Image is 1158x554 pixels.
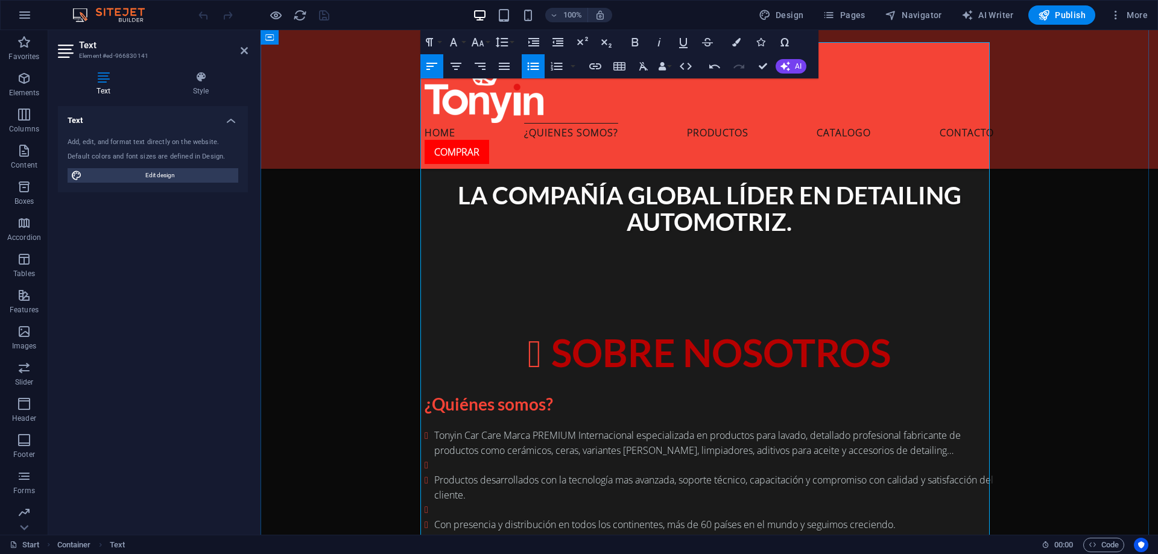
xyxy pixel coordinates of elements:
[469,30,492,54] button: Font Size
[1134,538,1148,552] button: Usercentrics
[823,9,865,21] span: Pages
[571,30,593,54] button: Superscript
[545,8,588,22] button: 100%
[293,8,307,22] button: reload
[773,30,796,54] button: Special Characters
[754,5,809,25] div: Design (Ctrl+Alt+Y)
[545,54,568,78] button: Ordered List
[12,414,36,423] p: Header
[69,8,160,22] img: Editor Logo
[624,30,647,54] button: Bold (Ctrl+B)
[79,40,248,51] h2: Text
[1042,538,1074,552] h6: Session time
[14,197,34,206] p: Boxes
[9,88,40,98] p: Elements
[154,71,248,96] h4: Style
[522,30,545,54] button: Increase Indent
[880,5,947,25] button: Navigator
[164,365,733,383] h3: ¿Quiénes somos?
[961,9,1014,21] span: AI Writer
[795,63,802,70] span: AI
[674,54,697,78] button: HTML
[754,5,809,25] button: Design
[11,160,37,170] p: Content
[15,377,34,387] p: Slider
[632,54,655,78] button: Clear Formatting
[608,54,631,78] button: Insert Table
[68,152,238,162] div: Default colors and font sizes are defined in Design.
[957,5,1019,25] button: AI Writer
[727,54,750,78] button: Redo (Ctrl+Shift+Z)
[79,51,224,61] h3: Element #ed-966830141
[595,30,618,54] button: Subscript
[563,8,583,22] h6: 100%
[13,486,35,496] p: Forms
[174,398,733,427] li: Tonyin Car Care Marca PREMIUM Internacional especializada en productos para lavado, detallado pro...
[12,341,37,351] p: Images
[58,71,154,96] h4: Text
[656,54,673,78] button: Data Bindings
[110,538,125,552] span: Click to select. Double-click to edit
[10,305,39,315] p: Features
[749,30,772,54] button: Icons
[86,168,235,183] span: Edit design
[1054,538,1073,552] span: 00 00
[174,487,733,502] li: Con presencia y distribución en todos los continentes, más de 60 países en el mundo y seguimos cr...
[1063,540,1065,549] span: :
[445,30,467,54] button: Font Family
[776,59,806,74] button: AI
[420,54,443,78] button: Align Left
[268,8,283,22] button: Click here to leave preview mode and continue editing
[445,54,467,78] button: Align Center
[1038,9,1086,21] span: Publish
[57,538,125,552] nav: breadcrumb
[672,30,695,54] button: Underline (Ctrl+U)
[174,442,733,472] li: Productos desarrollados con la tecnología mas avanzada, soporte técnico, capacitación y compromis...
[68,168,238,183] button: Edit design
[493,30,516,54] button: Line Height
[751,54,774,78] button: Confirm (Ctrl+⏎)
[818,5,870,25] button: Pages
[546,30,569,54] button: Decrease Indent
[584,54,607,78] button: Insert Link
[68,137,238,148] div: Add, edit, and format text directly on the website.
[725,30,748,54] button: Colors
[648,30,671,54] button: Italic (Ctrl+I)
[1110,9,1148,21] span: More
[703,54,726,78] button: Undo (Ctrl+Z)
[13,450,35,459] p: Footer
[1105,5,1153,25] button: More
[469,54,492,78] button: Align Right
[10,538,40,552] a: Click to cancel selection. Double-click to open Pages
[1028,5,1095,25] button: Publish
[1089,538,1119,552] span: Code
[595,10,606,20] i: On resize automatically adjust zoom level to fit chosen device.
[420,30,443,54] button: Paragraph Format
[696,30,719,54] button: Strikethrough
[293,8,307,22] i: Reload page
[57,538,91,552] span: Click to select. Double-click to edit
[522,54,545,78] button: Unordered List
[13,269,35,279] p: Tables
[885,9,942,21] span: Navigator
[493,54,516,78] button: Align Justify
[58,106,248,128] h4: Text
[9,124,39,134] p: Columns
[568,54,578,78] button: Ordered List
[1083,538,1124,552] button: Code
[7,233,41,242] p: Accordion
[759,9,804,21] span: Design
[8,52,39,61] p: Favorites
